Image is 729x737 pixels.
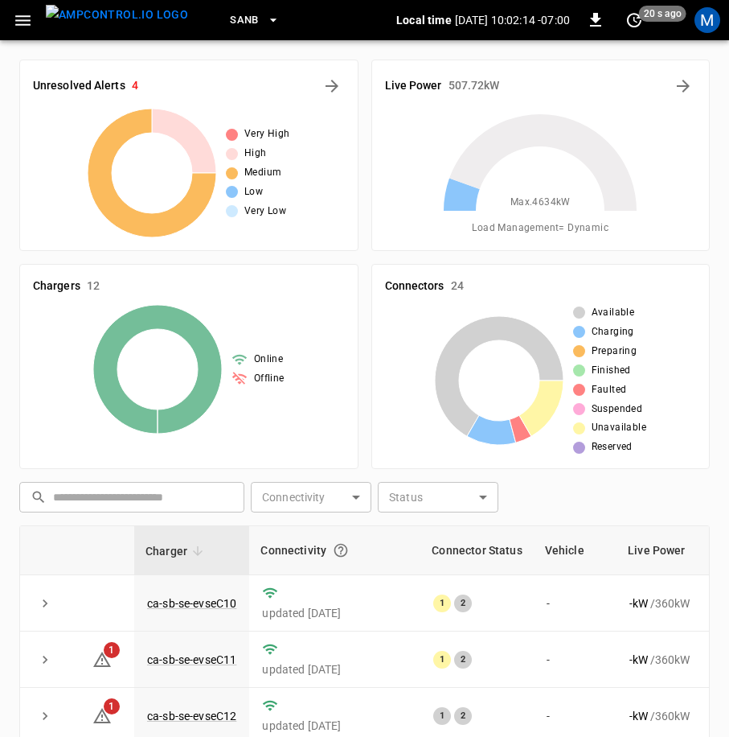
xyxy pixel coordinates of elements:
[33,278,80,295] h6: Chargers
[396,12,452,28] p: Local time
[223,5,286,36] button: SanB
[420,526,533,575] th: Connector Status
[670,73,696,99] button: Energy Overview
[87,278,100,295] h6: 12
[230,11,259,30] span: SanB
[629,708,648,724] p: - kW
[326,536,355,565] button: Connection between the charger and our software.
[454,651,472,669] div: 2
[92,652,112,665] a: 1
[104,642,120,658] span: 1
[621,7,647,33] button: set refresh interval
[92,709,112,722] a: 1
[592,363,631,379] span: Finished
[534,526,616,575] th: Vehicle
[262,661,408,677] p: updated [DATE]
[33,704,57,728] button: expand row
[454,595,472,612] div: 2
[244,146,267,162] span: High
[244,126,290,142] span: Very High
[145,541,208,561] span: Charger
[244,184,263,200] span: Low
[433,595,451,612] div: 1
[385,77,442,95] h6: Live Power
[433,651,451,669] div: 1
[33,77,125,95] h6: Unresolved Alerts
[147,710,236,723] a: ca-sb-se-evseC12
[639,6,686,22] span: 20 s ago
[592,439,633,455] span: Reserved
[46,5,188,25] img: ampcontrol.io logo
[33,648,57,672] button: expand row
[254,352,283,368] span: Online
[262,605,408,621] p: updated [DATE]
[592,344,637,360] span: Preparing
[629,652,723,668] div: / 360 kW
[385,278,444,295] h6: Connectors
[244,204,286,220] span: Very Low
[132,77,138,95] h6: 4
[147,653,236,666] a: ca-sb-se-evseC11
[629,652,648,668] p: - kW
[448,77,500,95] h6: 507.72 kW
[104,698,120,714] span: 1
[534,632,616,688] td: -
[254,371,285,387] span: Offline
[510,195,571,211] span: Max. 4634 kW
[629,595,723,611] div: / 360 kW
[592,382,627,398] span: Faulted
[244,165,281,181] span: Medium
[592,401,643,418] span: Suspended
[472,220,608,237] span: Load Management = Dynamic
[629,708,723,724] div: / 360 kW
[147,597,236,610] a: ca-sb-se-evseC10
[694,7,720,33] div: profile-icon
[33,591,57,616] button: expand row
[260,536,409,565] div: Connectivity
[592,420,646,436] span: Unavailable
[629,595,648,611] p: - kW
[455,12,570,28] p: [DATE] 10:02:14 -07:00
[454,707,472,725] div: 2
[592,305,635,321] span: Available
[262,718,408,734] p: updated [DATE]
[433,707,451,725] div: 1
[319,73,345,99] button: All Alerts
[534,575,616,632] td: -
[592,324,634,340] span: Charging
